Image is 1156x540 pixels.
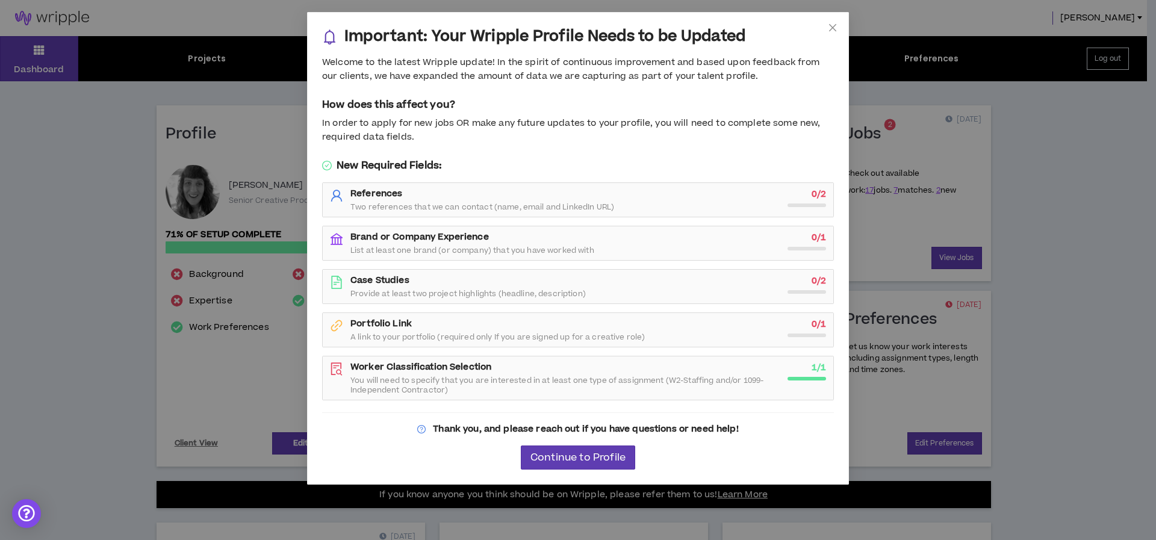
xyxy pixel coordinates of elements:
[350,231,489,243] strong: Brand or Company Experience
[322,56,834,83] div: Welcome to the latest Wripple update! In the spirit of continuous improvement and based upon feed...
[330,319,343,332] span: link
[330,276,343,289] span: file-text
[816,12,849,45] button: Close
[530,452,626,464] span: Continue to Profile
[812,318,826,331] strong: 0 / 1
[521,445,635,470] button: Continue to Profile
[812,188,826,200] strong: 0 / 2
[330,362,343,376] span: file-search
[330,189,343,202] span: user
[344,27,745,46] h3: Important: Your Wripple Profile Needs to be Updated
[812,275,826,287] strong: 0 / 2
[350,246,594,255] span: List at least one brand (or company) that you have worked with
[350,317,412,330] strong: Portfolio Link
[812,361,826,374] strong: 1 / 1
[812,231,826,244] strong: 0 / 1
[433,423,738,435] strong: Thank you, and please reach out if you have questions or need help!
[417,425,426,433] span: question-circle
[350,202,614,212] span: Two references that we can contact (name, email and LinkedIn URL)
[330,232,343,246] span: bank
[322,161,332,170] span: check-circle
[322,158,834,173] h5: New Required Fields:
[322,117,834,144] div: In order to apply for new jobs OR make any future updates to your profile, you will need to compl...
[350,289,586,299] span: Provide at least two project highlights (headline, description)
[350,361,491,373] strong: Worker Classification Selection
[350,376,780,395] span: You will need to specify that you are interested in at least one type of assignment (W2-Staffing ...
[322,29,337,45] span: bell
[350,332,645,342] span: A link to your portfolio (required only If you are signed up for a creative role)
[12,499,41,528] div: Open Intercom Messenger
[350,187,402,200] strong: References
[350,274,409,287] strong: Case Studies
[322,98,834,112] h5: How does this affect you?
[828,23,837,33] span: close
